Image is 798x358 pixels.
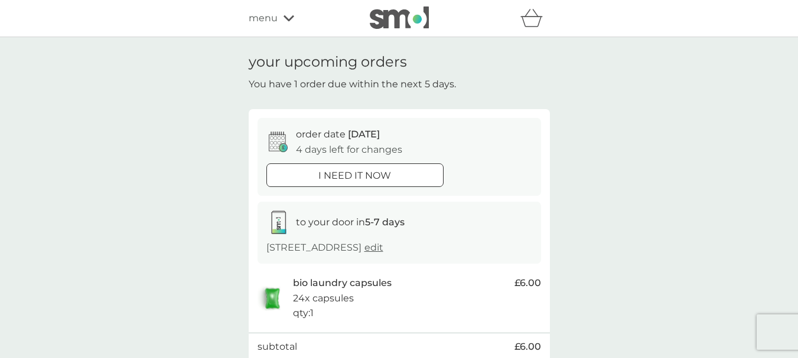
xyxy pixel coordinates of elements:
[520,6,550,30] div: basket
[296,216,405,228] span: to your door in
[514,339,541,354] span: £6.00
[266,163,444,187] button: i need it now
[296,127,380,142] p: order date
[318,168,391,183] p: i need it now
[249,77,456,92] p: You have 1 order due within the next 5 days.
[293,306,314,321] p: qty : 1
[258,339,297,354] p: subtotal
[370,6,429,29] img: smol
[514,275,541,291] span: £6.00
[364,242,383,253] a: edit
[293,275,392,291] p: bio laundry capsules
[249,54,407,71] h1: your upcoming orders
[293,291,354,306] p: 24x capsules
[348,129,380,140] span: [DATE]
[365,216,405,228] strong: 5-7 days
[249,11,278,26] span: menu
[296,142,402,157] p: 4 days left for changes
[266,240,383,255] p: [STREET_ADDRESS]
